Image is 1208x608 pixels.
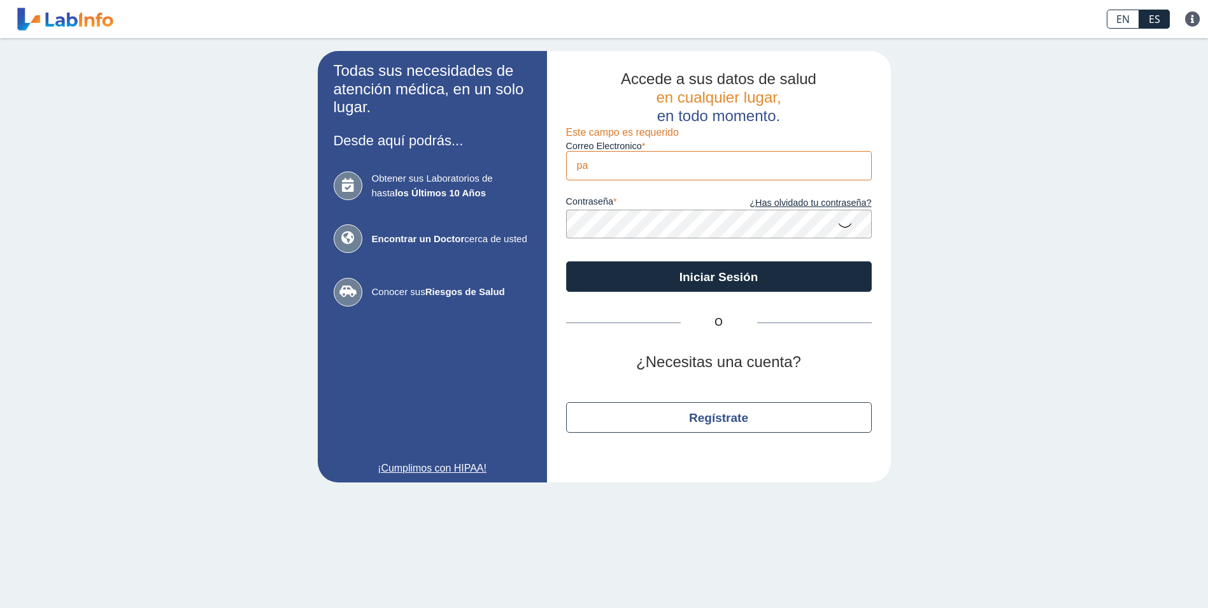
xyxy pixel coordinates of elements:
[566,127,679,138] span: Este campo es requerido
[1095,558,1194,594] iframe: Help widget launcher
[566,402,872,433] button: Regístrate
[334,133,531,148] h3: Desde aquí podrás...
[334,62,531,117] h2: Todas sus necesidades de atención médica, en un solo lugar.
[1139,10,1170,29] a: ES
[372,285,531,300] span: Conocer sus
[657,107,780,124] span: en todo momento.
[372,171,531,200] span: Obtener sus Laboratorios de hasta
[681,315,757,330] span: O
[1107,10,1139,29] a: EN
[395,187,486,198] b: los Últimos 10 Años
[566,261,872,292] button: Iniciar Sesión
[372,232,531,247] span: cerca de usted
[566,196,719,210] label: contraseña
[566,353,872,372] h2: ¿Necesitas una cuenta?
[425,286,505,297] b: Riesgos de Salud
[566,141,872,151] label: Correo Electronico
[719,196,872,210] a: ¿Has olvidado tu contraseña?
[372,233,465,244] b: Encontrar un Doctor
[334,461,531,476] a: ¡Cumplimos con HIPAA!
[656,89,781,106] span: en cualquier lugar,
[621,70,816,87] span: Accede a sus datos de salud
